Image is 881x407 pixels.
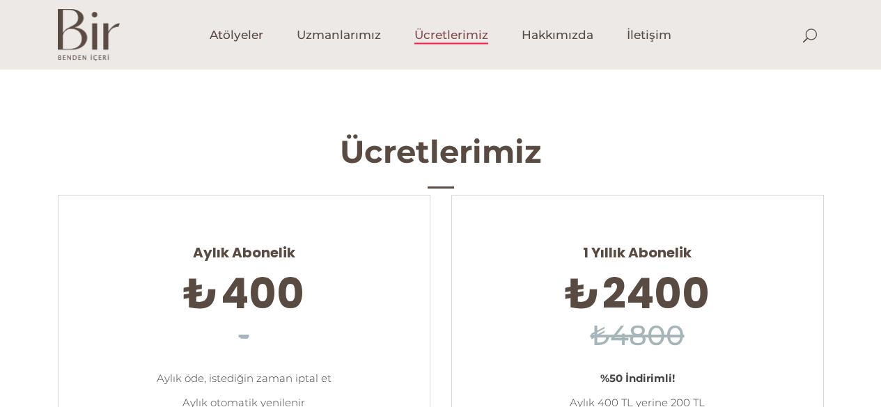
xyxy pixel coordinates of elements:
span: Aylık Abonelik [79,232,409,262]
span: Uzmanlarımız [297,27,381,43]
span: ₺ [183,264,218,323]
span: 2400 [602,264,710,323]
span: İletişim [627,27,671,43]
span: Hakkımızda [522,27,593,43]
strong: %50 İndirimli! [600,372,675,385]
span: Ücretlerimiz [414,27,488,43]
span: Atölyeler [210,27,263,43]
h6: - [79,315,409,356]
li: Aylık öde, istediğin zaman iptal et [79,366,409,390]
span: 400 [221,264,304,323]
span: 1 Yıllık Abonelik [473,232,802,262]
h6: ₺4800 [473,315,802,356]
span: ₺ [565,264,600,323]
